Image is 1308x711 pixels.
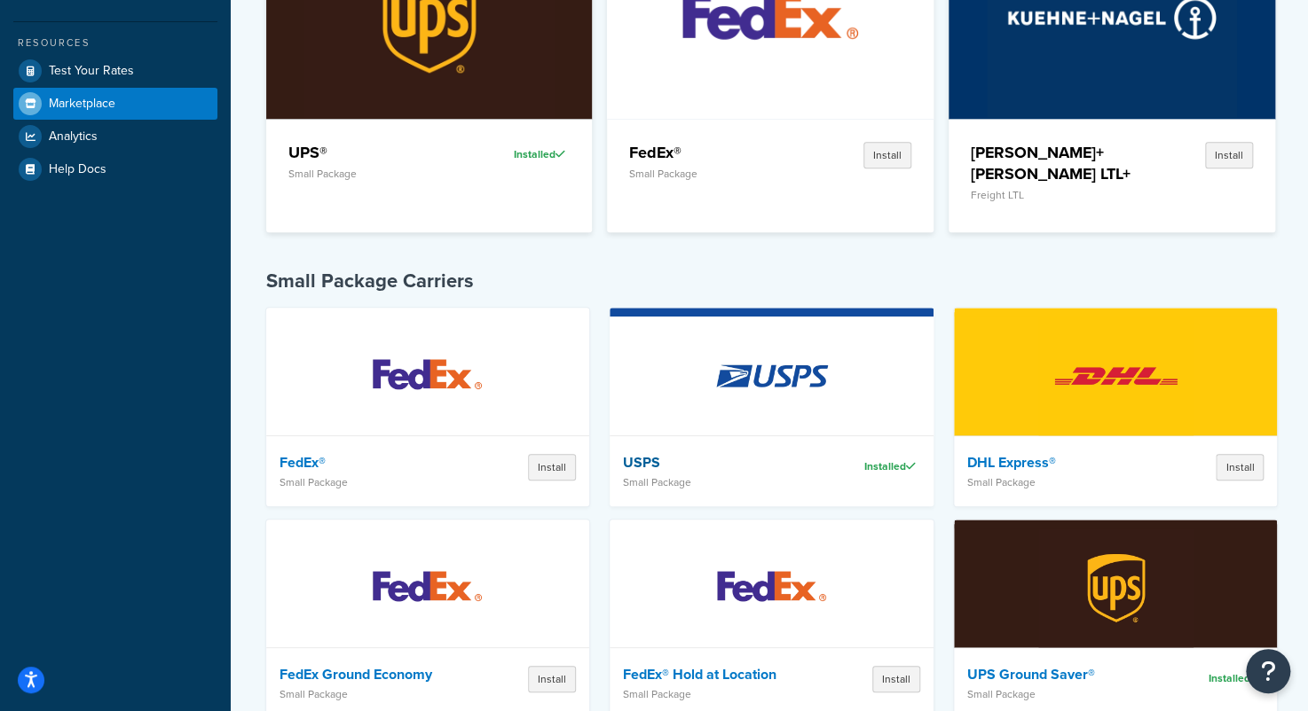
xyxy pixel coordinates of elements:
h4: UPS® [288,142,457,163]
a: Analytics [13,121,217,152]
p: Small Package [280,476,463,488]
img: FedEx Ground Economy [350,526,505,650]
h4: USPS [623,454,807,472]
p: Small Package [623,688,807,700]
div: Installed [820,454,920,479]
button: Install [1216,454,1264,481]
p: Small Package [967,688,1151,700]
h4: UPS Ground Saver® [967,666,1151,684]
h4: FedEx® [280,454,463,472]
img: FedEx® Hold at Location [694,526,849,650]
h4: DHL Express® [967,454,1151,472]
button: Open Resource Center [1246,649,1290,693]
p: Small Package [967,476,1151,488]
h4: FedEx Ground Economy [280,666,463,684]
button: Install [863,142,911,168]
a: FedEx®FedEx®Small PackageInstall [266,308,590,506]
a: USPSUSPSSmall PackageInstalled [610,308,934,506]
a: DHL Express®DHL Express®Small PackageInstall [954,308,1278,506]
h4: Small Package Carriers [266,268,1278,294]
div: Resources [13,35,217,51]
h4: FedEx® Hold at Location [623,666,807,684]
a: Test Your Rates [13,55,217,87]
p: Small Package [623,476,807,488]
span: Marketplace [49,97,115,112]
img: DHL Express® [1038,314,1194,438]
button: Install [872,666,920,692]
a: Marketplace [13,88,217,120]
a: Help Docs [13,153,217,185]
button: Install [528,666,576,692]
p: Freight LTL [971,189,1139,201]
button: Install [1205,142,1253,168]
span: Help Docs [49,162,106,177]
img: FedEx® [350,314,505,438]
img: UPS Ground Saver® [1038,526,1194,650]
div: Installed [469,142,570,167]
h4: [PERSON_NAME]+[PERSON_NAME] LTL+ [971,142,1139,184]
div: Installed [1163,666,1264,691]
p: Small Package [629,168,798,180]
img: USPS [694,314,849,438]
span: Analytics [49,129,98,145]
p: Small Package [280,688,463,700]
h4: FedEx® [629,142,798,163]
button: Install [528,454,576,481]
span: Test Your Rates [49,64,134,79]
p: Small Package [288,168,457,180]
